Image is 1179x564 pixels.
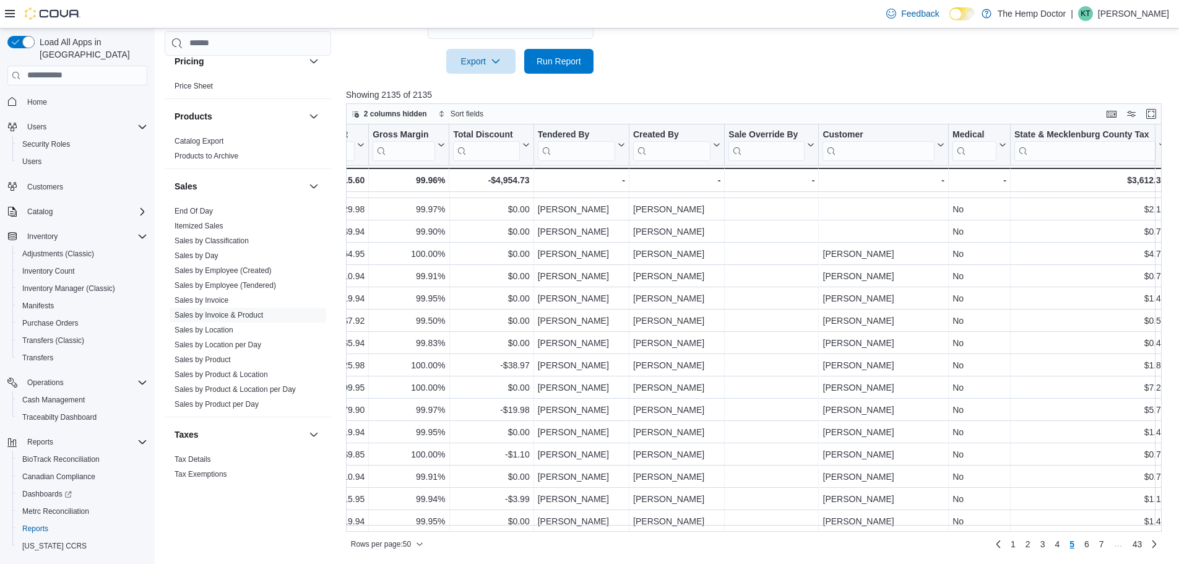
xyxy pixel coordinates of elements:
button: Reports [12,520,152,537]
div: [PERSON_NAME] [823,269,944,284]
a: Home [22,95,52,110]
a: Page 3 of 43 [1035,534,1050,554]
a: Transfers [17,350,58,365]
div: $0.00 [453,246,529,261]
div: [PERSON_NAME] [823,246,944,261]
a: Sales by Invoice & Product [175,311,263,319]
span: Cash Management [22,395,85,405]
span: Purchase Orders [22,318,79,328]
span: Users [22,157,41,167]
a: Inventory Count [17,264,80,279]
h3: Pricing [175,55,204,67]
div: $1.45 [1014,291,1166,306]
button: Reports [2,433,152,451]
button: Metrc Reconciliation [12,503,152,520]
div: No [952,202,1006,217]
div: $1.88 [1014,358,1166,373]
button: 2 columns hidden [347,106,432,121]
div: -$4,954.73 [453,173,529,188]
div: No [952,246,1006,261]
a: Sales by Day [175,251,218,260]
div: 99.83% [373,336,445,350]
p: | [1071,6,1073,21]
button: Adjustments (Classic) [12,245,152,262]
button: Sort fields [433,106,488,121]
div: 99.50% [373,180,445,194]
span: 2 [1026,538,1030,550]
div: Gross Margin [373,129,435,160]
button: Export [446,49,516,74]
a: Products to Archive [175,152,238,160]
button: Products [306,109,321,124]
div: Tendered By [537,129,615,141]
span: Products to Archive [175,151,238,161]
a: Page 2 of 43 [1021,534,1035,554]
span: Load All Apps in [GEOGRAPHIC_DATA] [35,36,147,61]
div: 100.00% [373,358,445,373]
button: Sale Override By [728,129,814,160]
button: Medical [952,129,1006,160]
div: Gross Profit [298,129,355,160]
button: Operations [22,375,69,390]
button: State & Mecklenburg County Tax [1014,129,1166,160]
button: Operations [2,374,152,391]
span: Inventory [27,232,58,241]
div: - [952,173,1006,188]
div: Customer [823,129,935,141]
span: Sales by Location per Day [175,340,261,350]
div: 99.50% [373,313,445,328]
div: Total Discount [453,129,519,160]
span: Feedback [901,7,939,20]
div: [PERSON_NAME] [537,291,624,306]
p: [PERSON_NAME] [1098,6,1169,21]
button: Taxes [306,427,321,442]
a: Page 4 of 43 [1050,534,1065,554]
span: Users [27,122,46,132]
a: Tax Details [175,455,211,464]
div: [PERSON_NAME] [537,336,624,350]
div: $2.17 [1014,202,1166,217]
a: Manifests [17,298,59,313]
p: The Hemp Doctor [998,6,1066,21]
button: Traceabilty Dashboard [12,409,152,426]
span: Adjustments (Classic) [17,246,147,261]
button: Security Roles [12,136,152,153]
button: Transfers [12,349,152,367]
span: Customers [22,179,147,194]
div: $3,612.36 [1014,173,1166,188]
div: $0.00 [453,313,529,328]
span: 6 [1084,538,1089,550]
span: Inventory Manager (Classic) [17,281,147,296]
div: No [952,180,1006,194]
span: Canadian Compliance [17,469,147,484]
div: 99.97% [373,202,445,217]
div: [PERSON_NAME] [633,180,720,194]
div: [PERSON_NAME] [823,336,944,350]
a: Next page [1147,537,1162,552]
div: $0.43 [1014,336,1166,350]
a: End Of Day [175,207,213,215]
span: Rows per page : 50 [351,539,411,549]
div: $99.95 [298,380,365,395]
span: Reports [22,435,147,449]
span: Metrc Reconciliation [17,504,147,519]
span: Inventory [22,229,147,244]
h3: Products [175,110,212,123]
div: 99.91% [373,269,445,284]
button: Catalog [2,203,152,220]
div: $5.94 [298,336,365,350]
a: BioTrack Reconciliation [17,452,105,467]
div: $0.00 [453,269,529,284]
div: [PERSON_NAME] [537,269,624,284]
a: Page 43 of 43 [1128,534,1147,554]
span: Users [17,154,147,169]
button: Manifests [12,297,152,315]
a: Traceabilty Dashboard [17,410,101,425]
span: Transfers [17,350,147,365]
a: Sales by Location [175,326,233,334]
div: Total Discount [453,129,519,141]
div: [PERSON_NAME] [633,336,720,350]
div: 99.96% [373,173,445,188]
span: Adjustments (Classic) [22,249,94,259]
div: 99.95% [373,291,445,306]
